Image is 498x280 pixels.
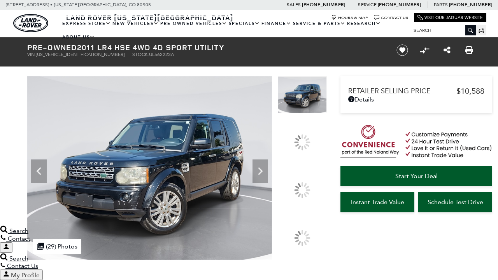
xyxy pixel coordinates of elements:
[278,76,327,113] img: Used 2011 Black Land Rover HSE image 1
[132,52,149,57] span: Stock:
[465,45,473,55] a: Print this Pre-Owned 2011 LR4 HSE 4WD 4D Sport Utility
[112,17,160,30] a: New Vehicles
[27,76,272,260] img: Used 2011 Black Land Rover HSE image 1
[395,172,438,180] span: Start Your Deal
[374,15,408,21] a: Contact Us
[61,30,96,44] a: About Us
[27,42,77,52] strong: Pre-Owned
[9,227,28,234] span: Search
[348,96,484,103] a: Details
[418,192,492,212] a: Schedule Test Drive
[27,43,383,52] h1: 2011 LR4 HSE 4WD 4D Sport Utility
[13,14,48,32] a: land-rover
[13,14,48,32] img: Land Rover
[61,17,408,44] nav: Main Navigation
[351,198,404,206] span: Instant Trade Value
[419,44,430,56] button: Compare vehicle
[340,192,414,212] a: Instant Trade Value
[348,86,484,96] a: Retailer Selling Price $10,588
[417,15,483,21] a: Visit Our Jaguar Website
[61,13,238,22] a: Land Rover [US_STATE][GEOGRAPHIC_DATA]
[331,15,368,21] a: Hours & Map
[228,17,261,30] a: Specials
[378,2,421,8] a: [PHONE_NUMBER]
[149,52,174,57] span: UL562223A
[11,271,40,279] span: My Profile
[27,52,36,57] span: VIN:
[302,2,345,8] a: [PHONE_NUMBER]
[408,26,476,35] input: Search
[287,2,301,7] span: Sales
[9,255,28,262] span: Search
[66,13,233,22] span: Land Rover [US_STATE][GEOGRAPHIC_DATA]
[6,2,151,7] a: [STREET_ADDRESS] • [US_STATE][GEOGRAPHIC_DATA], CO 80905
[358,2,376,7] span: Service
[428,198,483,206] span: Schedule Test Drive
[292,17,346,30] a: Service & Parts
[8,235,30,242] span: Contact
[394,44,411,56] button: Save vehicle
[36,52,124,57] span: [US_VEHICLE_IDENTIFICATION_NUMBER]
[444,45,451,55] a: Share this Pre-Owned 2011 LR4 HSE 4WD 4D Sport Utility
[449,2,492,8] a: [PHONE_NUMBER]
[456,86,484,96] span: $10,588
[61,17,112,30] a: EXPRESS STORE
[340,166,492,186] a: Start Your Deal
[7,262,38,269] span: Contact Us
[261,17,292,30] a: Finance
[346,17,382,30] a: Research
[160,17,228,30] a: Pre-Owned Vehicles
[348,87,456,95] span: Retailer Selling Price
[434,2,448,7] span: Parts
